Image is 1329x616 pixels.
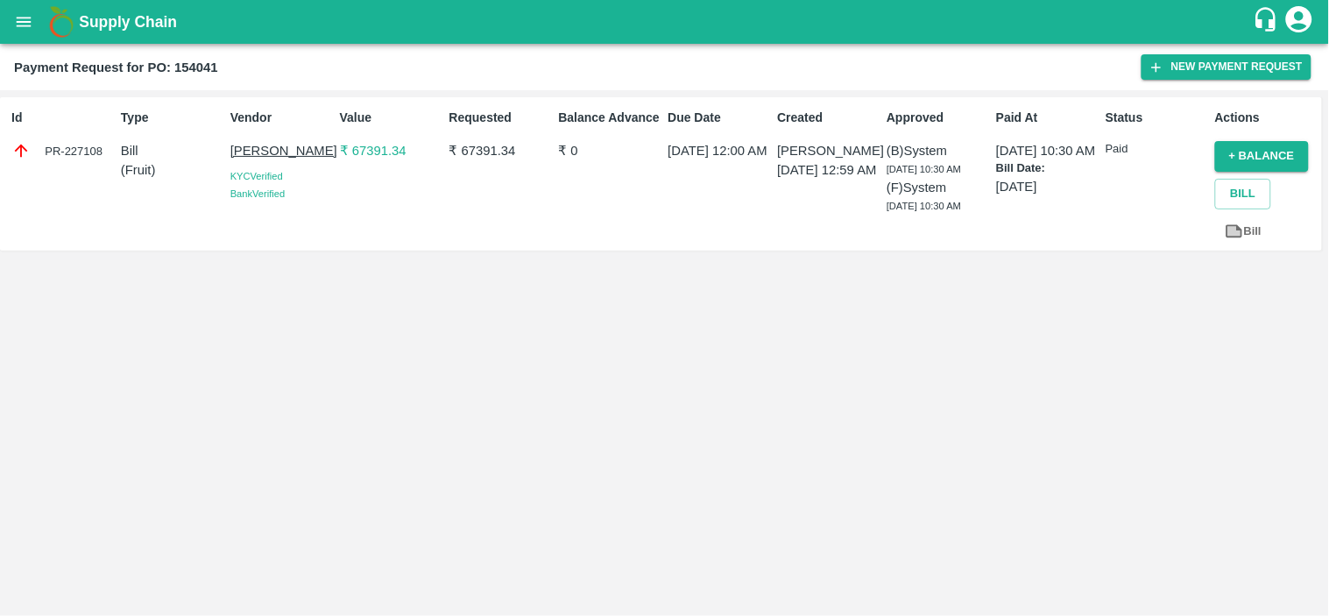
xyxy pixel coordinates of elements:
b: Supply Chain [79,13,177,31]
p: ₹ 0 [559,141,661,160]
span: KYC Verified [230,171,283,181]
b: Payment Request for PO: 154041 [14,60,218,74]
p: Bill Date: [996,160,1099,177]
span: [DATE] 10:30 AM [887,164,961,174]
div: account of current user [1283,4,1315,40]
p: Bill [121,141,223,160]
p: Created [777,109,880,127]
p: Balance Advance [559,109,661,127]
p: Id [11,109,114,127]
span: [DATE] 10:30 AM [887,201,961,211]
p: Status [1106,109,1208,127]
p: [DATE] 12:59 AM [777,160,880,180]
p: (B) System [887,141,989,160]
p: (F) System [887,178,989,197]
button: New Payment Request [1142,54,1311,80]
p: [DATE] 10:30 AM [996,141,1099,160]
p: Paid [1106,141,1208,158]
p: ₹ 67391.34 [449,141,552,160]
p: [DATE] [996,177,1099,196]
p: [DATE] 12:00 AM [668,141,770,160]
p: [PERSON_NAME] [777,141,880,160]
p: Actions [1215,109,1318,127]
p: Paid At [996,109,1099,127]
button: open drawer [4,2,44,42]
p: Due Date [668,109,770,127]
div: PR-227108 [11,141,114,160]
p: Vendor [230,109,333,127]
p: [PERSON_NAME] [230,141,333,160]
img: logo [44,4,79,39]
p: ( Fruit ) [121,160,223,180]
button: + balance [1215,141,1309,172]
p: Approved [887,109,989,127]
p: ₹ 67391.34 [340,141,442,160]
a: Bill [1215,216,1271,247]
p: Type [121,109,223,127]
button: Bill [1215,179,1271,209]
span: Bank Verified [230,188,285,199]
div: customer-support [1253,6,1283,38]
p: Value [340,109,442,127]
a: Supply Chain [79,10,1253,34]
p: Requested [449,109,552,127]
